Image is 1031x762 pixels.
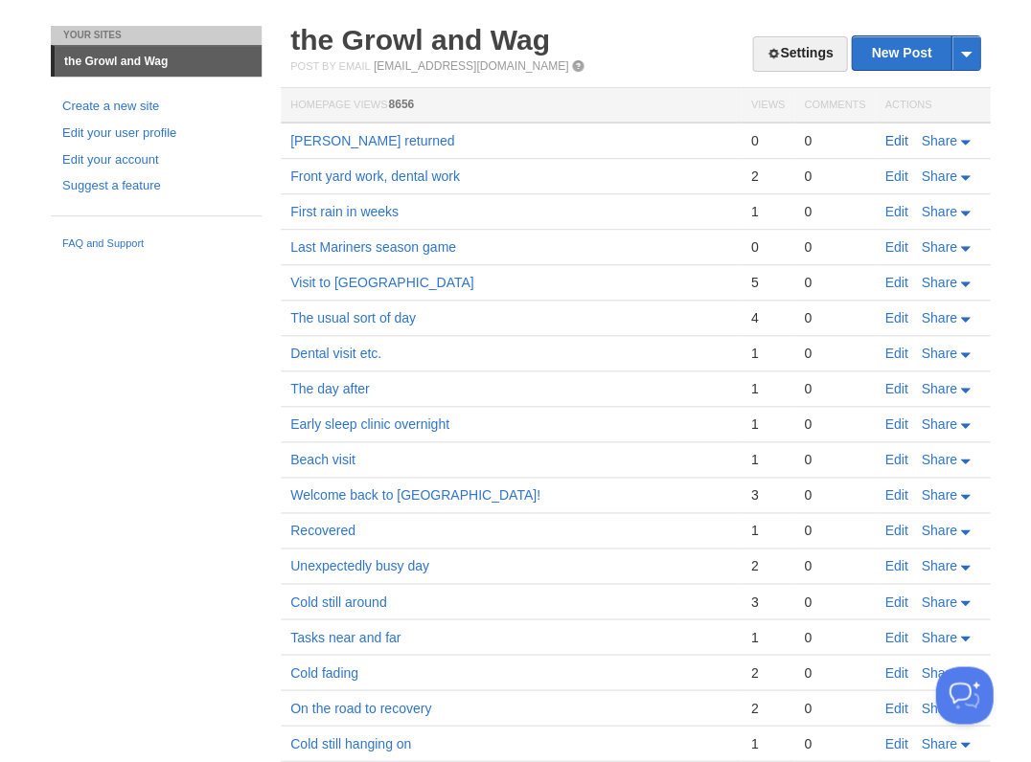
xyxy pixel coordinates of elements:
[750,203,784,220] div: 1
[750,699,784,716] div: 2
[804,522,865,539] div: 0
[290,594,386,609] a: Cold still around
[741,88,793,123] th: Views
[921,487,956,503] span: Share
[921,239,956,255] span: Share
[804,380,865,397] div: 0
[281,88,741,123] th: Homepage Views
[884,275,907,290] a: Edit
[935,666,993,724] iframe: Help Scout Beacon - Open
[62,150,250,170] a: Edit your account
[290,346,381,361] a: Dental visit etc.
[374,59,568,73] a: [EMAIL_ADDRESS][DOMAIN_NAME]
[290,735,411,751] a: Cold still hanging on
[884,629,907,644] a: Edit
[290,204,399,219] a: First rain in weeks
[290,239,456,255] a: Last Mariners season game
[921,594,956,609] span: Share
[750,486,784,504] div: 3
[804,309,865,326] div: 0
[750,451,784,468] div: 1
[750,663,784,681] div: 2
[884,558,907,573] a: Edit
[884,452,907,467] a: Edit
[804,238,865,256] div: 0
[290,523,355,538] a: Recovered
[750,557,784,574] div: 2
[804,699,865,716] div: 0
[290,310,416,325] a: The usual sort of day
[51,26,262,45] li: Your Sites
[290,416,449,432] a: Early sleep clinic overnight
[921,168,956,184] span: Share
[921,416,956,432] span: Share
[884,416,907,432] a: Edit
[290,60,370,72] span: Post by Email
[290,275,473,290] a: Visit to [GEOGRAPHIC_DATA]
[794,88,875,123] th: Comments
[290,558,429,573] a: Unexpectedly busy day
[884,168,907,184] a: Edit
[290,168,460,184] a: Front yard work, dental work
[750,415,784,433] div: 1
[290,629,401,644] a: Tasks near and far
[804,628,865,645] div: 0
[921,735,956,751] span: Share
[750,132,784,149] div: 0
[921,346,956,361] span: Share
[55,46,262,77] a: the Growl and Wag
[921,523,956,538] span: Share
[884,523,907,538] a: Edit
[804,345,865,362] div: 0
[750,628,784,645] div: 1
[290,452,355,467] a: Beach visit
[750,380,784,397] div: 1
[884,239,907,255] a: Edit
[750,522,784,539] div: 1
[750,168,784,185] div: 2
[290,487,540,503] a: Welcome back to [GEOGRAPHIC_DATA]!
[750,309,784,326] div: 4
[884,204,907,219] a: Edit
[921,204,956,219] span: Share
[875,88,990,123] th: Actions
[884,664,907,680] a: Edit
[921,664,956,680] span: Share
[750,274,784,291] div: 5
[290,133,454,148] a: [PERSON_NAME] returned
[62,123,250,144] a: Edit your user profile
[752,36,847,72] a: Settings
[804,203,865,220] div: 0
[804,593,865,610] div: 0
[62,97,250,117] a: Create a new site
[921,133,956,148] span: Share
[62,176,250,196] a: Suggest a feature
[921,558,956,573] span: Share
[921,700,956,715] span: Share
[921,310,956,325] span: Share
[804,451,865,468] div: 0
[750,238,784,256] div: 0
[290,664,358,680] a: Cold fading
[852,36,979,70] a: New Post
[750,593,784,610] div: 3
[884,310,907,325] a: Edit
[290,381,370,396] a: The day after
[804,663,865,681] div: 0
[921,629,956,644] span: Share
[750,345,784,362] div: 1
[884,381,907,396] a: Edit
[884,594,907,609] a: Edit
[884,735,907,751] a: Edit
[290,700,431,715] a: On the road to recovery
[884,346,907,361] a: Edit
[804,132,865,149] div: 0
[62,235,250,253] a: FAQ and Support
[290,24,550,56] a: the Growl and Wag
[921,275,956,290] span: Share
[921,452,956,467] span: Share
[804,168,865,185] div: 0
[804,415,865,433] div: 0
[804,274,865,291] div: 0
[750,734,784,751] div: 1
